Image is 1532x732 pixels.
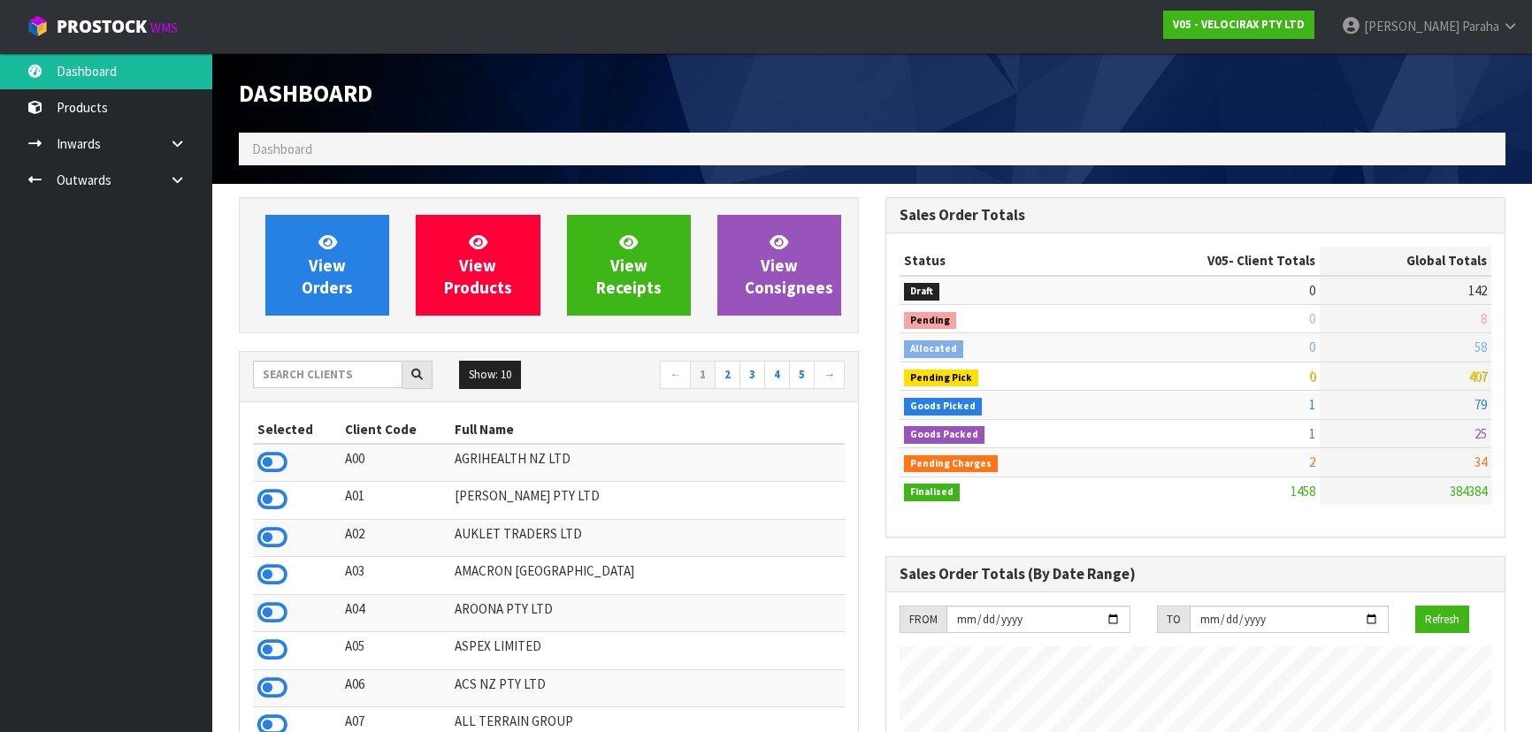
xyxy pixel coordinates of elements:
[904,340,963,358] span: Allocated
[814,361,845,389] a: →
[900,247,1096,275] th: Status
[1309,339,1315,355] span: 0
[341,632,450,669] td: A05
[904,283,939,301] span: Draft
[450,594,845,631] td: AROONA PTY LTD
[1096,247,1320,275] th: - Client Totals
[900,606,946,634] div: FROM
[715,361,740,389] a: 2
[904,455,998,473] span: Pending Charges
[904,370,978,387] span: Pending Pick
[265,215,389,316] a: ViewOrders
[239,78,372,108] span: Dashboard
[450,416,845,444] th: Full Name
[450,444,845,482] td: AGRIHEALTH NZ LTD
[739,361,765,389] a: 3
[450,632,845,669] td: ASPEX LIMITED
[1309,282,1315,299] span: 0
[1475,396,1487,413] span: 79
[764,361,790,389] a: 4
[1309,425,1315,442] span: 1
[252,141,312,157] span: Dashboard
[253,416,341,444] th: Selected
[1309,368,1315,385] span: 0
[27,15,49,37] img: cube-alt.png
[900,566,1491,583] h3: Sales Order Totals (By Date Range)
[341,669,450,706] td: A06
[1207,252,1229,269] span: V05
[1157,606,1190,634] div: TO
[789,361,815,389] a: 5
[416,215,540,316] a: ViewProducts
[1481,310,1487,327] span: 8
[567,215,691,316] a: ViewReceipts
[900,207,1491,224] h3: Sales Order Totals
[717,215,841,316] a: ViewConsignees
[150,19,178,36] small: WMS
[1468,368,1487,385] span: 407
[1475,339,1487,355] span: 58
[563,361,846,392] nav: Page navigation
[341,416,450,444] th: Client Code
[341,519,450,556] td: A02
[450,557,845,594] td: AMACRON [GEOGRAPHIC_DATA]
[1173,17,1305,32] strong: V05 - VELOCIRAX PTY LTD
[341,444,450,482] td: A00
[341,557,450,594] td: A03
[444,232,512,298] span: View Products
[341,482,450,519] td: A01
[1320,247,1491,275] th: Global Totals
[302,232,353,298] span: View Orders
[450,669,845,706] td: ACS NZ PTY LTD
[904,398,982,416] span: Goods Picked
[1309,310,1315,327] span: 0
[1462,18,1499,34] span: Paraha
[57,15,147,38] span: ProStock
[253,361,402,388] input: Search clients
[660,361,691,389] a: ←
[1475,454,1487,470] span: 34
[450,482,845,519] td: [PERSON_NAME] PTY LTD
[341,594,450,631] td: A04
[459,361,521,389] button: Show: 10
[690,361,716,389] a: 1
[1450,483,1487,499] span: 384384
[450,519,845,556] td: AUKLET TRADERS LTD
[1468,282,1487,299] span: 142
[904,484,960,501] span: Finalised
[904,312,956,330] span: Pending
[1415,606,1469,634] button: Refresh
[904,426,984,444] span: Goods Packed
[1309,396,1315,413] span: 1
[1364,18,1459,34] span: [PERSON_NAME]
[596,232,662,298] span: View Receipts
[1309,454,1315,470] span: 2
[745,232,833,298] span: View Consignees
[1163,11,1314,39] a: V05 - VELOCIRAX PTY LTD
[1475,425,1487,442] span: 25
[1291,483,1315,499] span: 1458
